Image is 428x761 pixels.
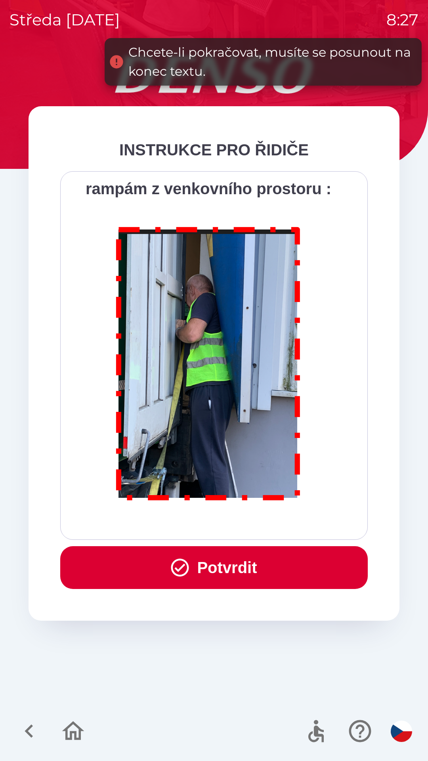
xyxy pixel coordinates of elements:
[60,138,368,162] div: INSTRUKCE PRO ŘIDIČE
[29,55,399,94] img: Logo
[391,721,412,742] img: cs flag
[10,8,120,32] p: středa [DATE]
[128,43,414,81] div: Chcete-li pokračovat, musíte se posunout na konec textu.
[386,8,418,32] p: 8:27
[60,546,368,589] button: Potvrdit
[107,216,310,508] img: M8MNayrTL6gAAAABJRU5ErkJggg==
